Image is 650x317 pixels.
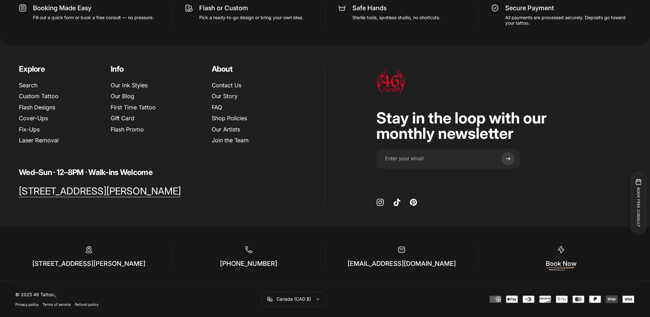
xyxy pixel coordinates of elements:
[19,82,37,89] a: Search
[505,15,631,26] p: All payments are processed securely. Deposits go toward your tattoo.
[199,4,303,12] p: Flash or Custom
[212,104,222,111] a: FAQ
[502,152,514,165] button: Subscribe
[15,302,39,307] a: Privacy policy
[630,171,646,234] button: BOOK FREE CONSULT
[111,93,134,100] a: Our Blog
[546,260,576,267] a: Book Now
[212,115,247,122] a: Shop Policies
[212,93,238,100] a: Our Story
[32,260,145,267] a: [STREET_ADDRESS][PERSON_NAME]
[505,4,631,12] p: Secure Payment
[43,302,71,307] a: Terms of service
[19,104,55,111] a: Flash Designs
[15,292,98,307] div: © 2025 46 Tattoo.
[19,137,59,144] a: Laser Removal
[199,15,303,20] p: Pick a ready-to-go design or bring your own idea.
[212,82,241,89] a: Contact Us
[19,115,48,122] a: Cover-Ups
[19,126,40,133] a: Fix-Ups
[352,4,440,12] p: Safe Hands
[111,104,156,111] a: First Time Tattoo
[55,292,56,297] a: .
[111,126,144,133] a: Flash Promo
[212,126,240,133] a: Our Artists
[19,185,181,197] a: [STREET_ADDRESS][PERSON_NAME]
[111,82,148,89] a: Our Ink Styles
[33,4,154,12] p: Booking Made Easy
[33,15,154,20] p: Fill out a quick form or book a free consult — no pressure.
[111,115,134,122] a: Gift Card
[376,110,580,141] p: Stay in the loop with our monthly newsletter
[220,260,277,267] a: [PHONE_NUMBER]
[546,260,576,268] em: Book Now
[19,93,59,100] a: Custom Tattoo
[352,15,440,20] p: Sterile tools, spotless studio, no shortcuts.
[348,260,456,267] a: [EMAIL_ADDRESS][DOMAIN_NAME]
[212,137,249,144] a: Join the Team
[75,302,98,307] a: Refund policy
